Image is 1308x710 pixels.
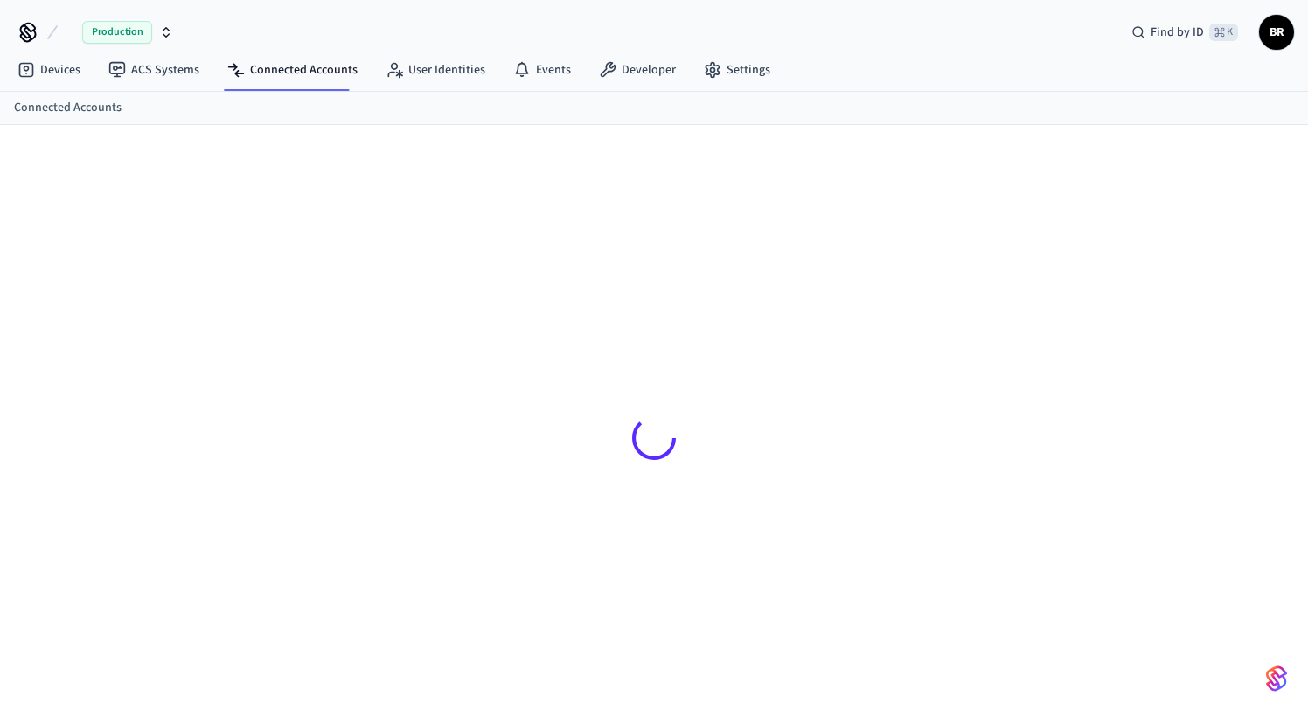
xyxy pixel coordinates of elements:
[585,54,690,86] a: Developer
[1117,17,1252,48] div: Find by ID⌘ K
[82,21,152,44] span: Production
[1259,15,1294,50] button: BR
[213,54,372,86] a: Connected Accounts
[14,99,122,117] a: Connected Accounts
[499,54,585,86] a: Events
[3,54,94,86] a: Devices
[372,54,499,86] a: User Identities
[1209,24,1238,41] span: ⌘ K
[1266,665,1287,693] img: SeamLogoGradient.69752ec5.svg
[1261,17,1292,48] span: BR
[94,54,213,86] a: ACS Systems
[1151,24,1204,41] span: Find by ID
[690,54,784,86] a: Settings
